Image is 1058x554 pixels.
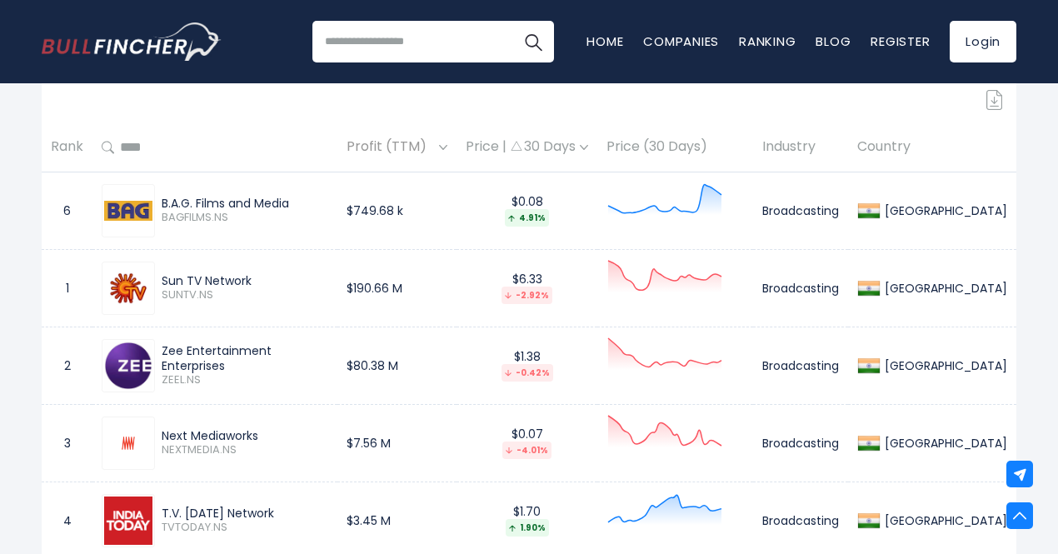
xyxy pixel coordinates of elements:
th: Industry [753,123,848,172]
div: -2.92% [502,287,552,304]
a: Companies [643,32,719,50]
td: $749.68 k [337,172,457,249]
td: $80.38 M [337,327,457,404]
img: TVTODAY.NS.png [104,497,152,545]
div: $0.07 [466,427,588,459]
span: NEXTMEDIA.NS [162,443,328,457]
div: $1.70 [466,504,588,537]
div: Zee Entertainment Enterprises [162,343,328,373]
div: -4.01% [502,442,551,459]
td: Broadcasting [753,172,848,249]
div: [GEOGRAPHIC_DATA] [881,358,1007,373]
td: $7.56 M [337,404,457,482]
div: $0.08 [466,194,588,227]
div: B.A.G. Films and Media [162,196,328,211]
td: $190.66 M [337,249,457,327]
td: Broadcasting [753,327,848,404]
td: Broadcasting [753,404,848,482]
span: Profit (TTM) [347,134,435,160]
a: Go to homepage [42,22,221,61]
span: TVTODAY.NS [162,521,328,535]
img: NEXTMEDIA.NS.png [122,437,135,450]
th: Rank [42,123,92,172]
td: 2 [42,327,92,404]
span: ZEEL.NS [162,373,328,387]
div: [GEOGRAPHIC_DATA] [881,513,1007,528]
button: Search [512,21,554,62]
div: 1.90% [506,519,549,537]
a: Ranking [739,32,796,50]
img: Bullfincher logo [42,22,222,61]
img: BAGFILMS.NS.png [104,201,152,221]
div: -0.42% [502,364,553,382]
div: Price | 30 Days [466,138,588,156]
div: Next Mediaworks [162,428,328,443]
div: [GEOGRAPHIC_DATA] [881,281,1007,296]
span: SUNTV.NS [162,288,328,302]
a: Register [871,32,930,50]
div: $6.33 [466,272,588,304]
td: Broadcasting [753,249,848,327]
a: Blog [816,32,851,50]
img: SUNTV.NS.png [104,264,152,312]
td: 1 [42,249,92,327]
a: Home [586,32,623,50]
a: Login [950,21,1016,62]
span: BAGFILMS.NS [162,211,328,225]
th: Country [848,123,1016,172]
th: Price (30 Days) [597,123,753,172]
div: T.V. [DATE] Network [162,506,328,521]
td: 3 [42,404,92,482]
div: [GEOGRAPHIC_DATA] [881,203,1007,218]
div: [GEOGRAPHIC_DATA] [881,436,1007,451]
div: Sun TV Network [162,273,328,288]
div: 4.91% [505,209,549,227]
img: ZEEL.NS.png [104,342,152,390]
div: $1.38 [466,349,588,382]
td: 6 [42,172,92,249]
